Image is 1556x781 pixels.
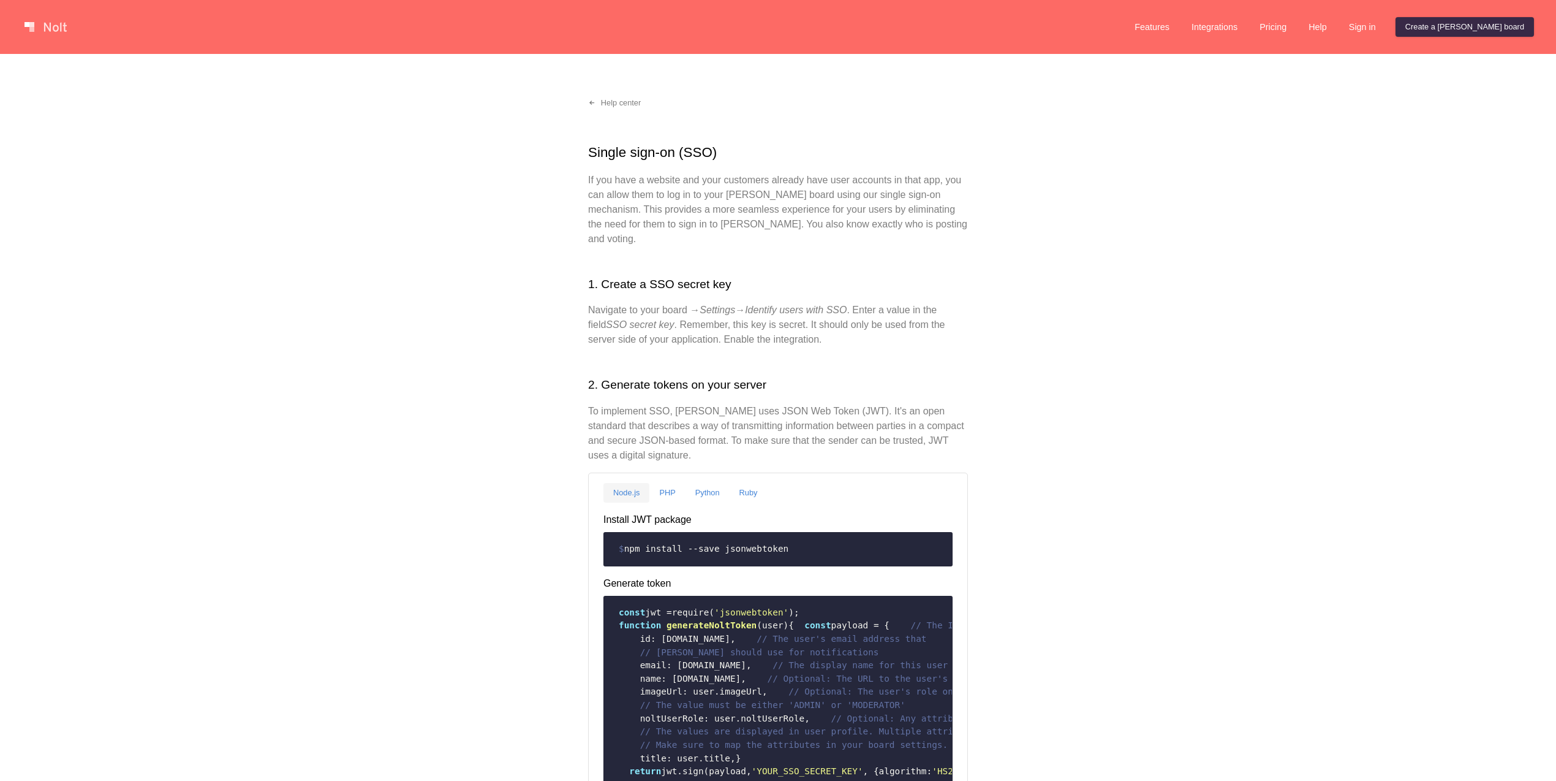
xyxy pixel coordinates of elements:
[831,714,1176,723] span: // Optional: Any attributes that you want to add to user profile.
[667,660,752,670] span: : [DOMAIN_NAME],
[651,634,736,644] span: : [DOMAIN_NAME],
[752,766,863,776] span: 'YOUR_SSO_SECRET_KEY'
[619,544,624,554] span: $
[640,726,1059,736] span: // The values are displayed in user profile. Multiple attributes are supported.
[624,544,789,554] span: npm install --save jsonwebtoken
[640,714,704,723] span: noltUserRole
[1125,17,1179,37] a: Features
[603,483,649,503] a: Node.js
[588,276,968,294] h2: 1. Create a SSO secret key
[1250,17,1296,37] a: Pricing
[932,766,969,776] span: 'HS256'
[863,766,879,776] span: , {
[768,674,1028,684] span: // Optional: The URL to the user's avatar picture
[578,93,651,113] a: Help center
[911,620,1166,630] span: // The ID that you use in your app for this user
[788,608,799,617] span: );
[661,766,751,776] span: jwt.sign(payload,
[629,766,661,776] span: return
[709,608,714,617] span: (
[730,483,768,503] a: Ruby
[714,608,788,617] span: 'jsonwebtoken'
[640,647,879,657] span: // [PERSON_NAME] should use for notifications
[619,620,661,630] span: function
[588,376,968,394] h2: 2. Generate tokens on your server
[603,576,953,591] h4: Generate token
[661,674,746,684] span: : [DOMAIN_NAME],
[588,303,968,347] p: Navigate to your board → → . Enter a value in the field . Remember, this key is secret. It should...
[831,620,889,630] span: payload = {
[762,620,784,630] span: user
[757,634,926,644] span: // The user's email address that
[619,608,645,617] span: const
[606,319,674,330] em: SSO secret key
[927,766,932,776] span: :
[1339,17,1386,37] a: Sign in
[1395,17,1534,37] a: Create a [PERSON_NAME] board
[640,674,662,684] span: name
[804,620,831,630] span: const
[667,620,757,630] span: generateNoltToken
[588,173,968,246] p: If you have a website and your customers already have user accounts in that app, you can allow th...
[603,512,953,527] h4: Install JWT package
[704,714,810,723] span: : user.noltUserRole,
[772,660,948,670] span: // The display name for this user
[1182,17,1247,37] a: Integrations
[588,404,968,463] p: To implement SSO, [PERSON_NAME] uses JSON Web Token (JWT). It's an open standard that describes a...
[879,766,927,776] span: algorithm
[640,753,667,763] span: title
[640,740,948,750] span: // Make sure to map the attributes in your board settings.
[682,687,768,696] span: : user.imageUrl,
[640,634,651,644] span: id
[640,660,667,670] span: email
[784,620,789,630] span: )
[640,687,682,696] span: imageUrl
[700,305,735,315] em: Settings
[649,483,685,503] a: PHP
[645,608,671,617] span: jwt =
[667,753,736,763] span: : user.title,
[1299,17,1337,37] a: Help
[757,620,762,630] span: (
[672,608,709,617] span: require
[588,142,968,163] h1: Single sign-on (SSO)
[640,700,905,710] span: // The value must be either 'ADMIN' or 'MODERATOR'
[788,687,1314,696] span: // Optional: The user's role on your board if you want to grant them admin or moderator permissions
[745,305,847,315] em: Identify users with SSO
[685,483,730,503] a: Python
[788,620,794,630] span: {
